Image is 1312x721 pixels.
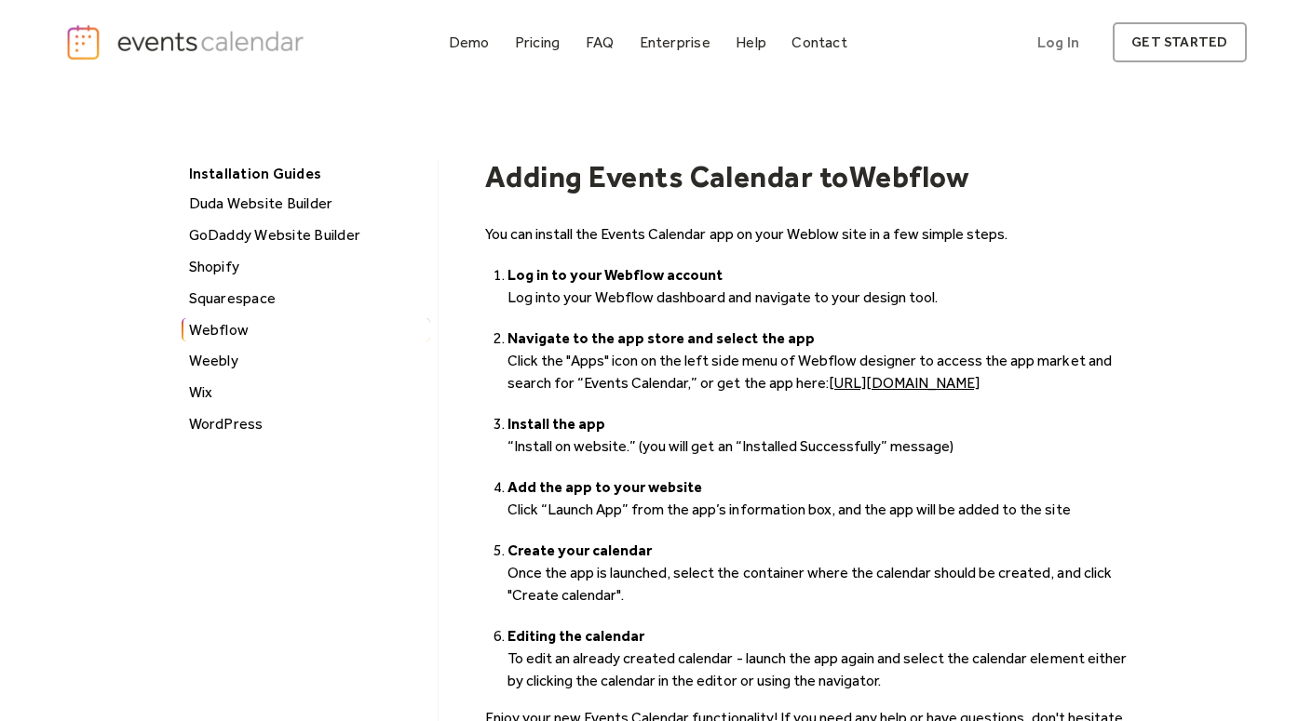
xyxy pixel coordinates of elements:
[507,625,1133,692] li: To edit an already created calendar - launch the app again and select the calendar element either...
[182,381,430,405] a: Wix
[1113,22,1246,62] a: get started
[632,30,718,55] a: Enterprise
[507,30,568,55] a: Pricing
[182,349,430,373] a: Weebly
[736,37,766,47] div: Help
[507,327,1133,394] li: Click the "Apps" icon on the left side menu of Webflow designer to access the app market and sear...
[515,37,561,47] div: Pricing
[183,412,430,436] div: WordPress
[183,349,430,373] div: Weebly
[485,159,849,194] h1: Adding Events Calendar to
[507,415,605,433] strong: Install the app ‍
[507,478,703,496] strong: Add the app to your website ‍
[586,37,615,47] div: FAQ
[449,37,490,47] div: Demo
[507,476,1133,521] li: Click “Launch App” from the app’s information box, and the app will be added to the site
[507,541,652,559] strong: Create your calendar
[182,287,430,311] a: Squarespace
[182,192,430,216] a: Duda Website Builder
[441,30,497,55] a: Demo
[849,159,969,194] h1: Webflow
[183,192,430,216] div: Duda Website Builder
[507,329,815,347] strong: Navigate to the app store and select the app ‍
[507,266,724,284] strong: Log in to your Webflow account ‍
[182,255,430,279] a: Shopify
[829,374,980,392] a: [URL][DOMAIN_NAME]
[183,287,430,311] div: Squarespace
[180,159,428,188] div: Installation Guides
[791,37,847,47] div: Contact
[183,223,430,247] div: GoDaddy Website Builder
[182,318,430,342] a: Webflow
[784,30,855,55] a: Contact
[182,223,430,247] a: GoDaddy Website Builder
[182,412,430,436] a: WordPress
[485,223,1133,246] p: You can install the Events Calendar app on your Weblow site in a few simple steps.
[578,30,622,55] a: FAQ
[1019,22,1098,62] a: Log In
[183,381,430,405] div: Wix
[507,627,644,645] strong: Editing the calendar ‍
[507,413,1133,458] li: “Install on website.” (you will get an “Installed Successfully” message)
[728,30,774,55] a: Help
[65,23,308,60] a: home
[507,264,1133,309] li: Log into your Webflow dashboard and navigate to your design tool.
[183,318,430,342] div: Webflow
[507,540,1133,607] li: Once the app is launched, select the container where the calendar should be created, and click "C...
[640,37,710,47] div: Enterprise
[183,255,430,279] div: Shopify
